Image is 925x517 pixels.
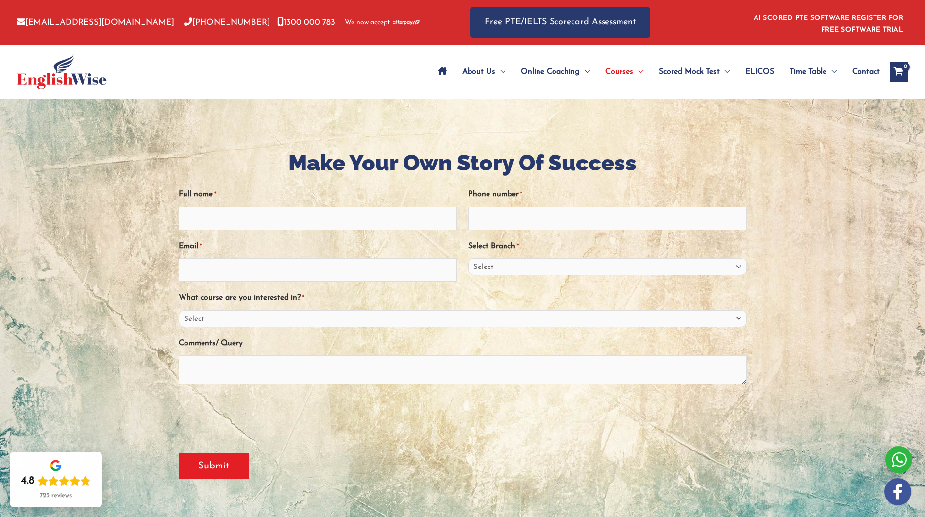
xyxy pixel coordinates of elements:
a: Time TableMenu Toggle [782,55,844,89]
span: About Us [462,55,495,89]
label: Phone number [468,186,522,202]
a: CoursesMenu Toggle [598,55,651,89]
span: Contact [852,55,880,89]
span: Menu Toggle [633,55,643,89]
span: Courses [605,55,633,89]
img: Afterpay-Logo [393,20,420,25]
a: Contact [844,55,880,89]
span: Online Coaching [521,55,580,89]
aside: Header Widget 1 [748,7,908,38]
span: ELICOS [745,55,774,89]
span: Menu Toggle [495,55,505,89]
span: Scored Mock Test [659,55,720,89]
span: Menu Toggle [720,55,730,89]
input: Submit [179,453,249,479]
div: 4.8 [21,474,34,488]
span: Menu Toggle [580,55,590,89]
img: cropped-ew-logo [17,54,107,89]
a: [EMAIL_ADDRESS][DOMAIN_NAME] [17,18,174,27]
a: 1300 000 783 [277,18,335,27]
a: View Shopping Cart, empty [890,62,908,82]
iframe: reCAPTCHA [179,398,326,436]
label: Full name [179,186,216,202]
label: What course are you interested in? [179,290,304,306]
nav: Site Navigation: Main Menu [430,55,880,89]
img: white-facebook.png [884,478,911,505]
span: We now accept [345,18,390,28]
a: ELICOS [738,55,782,89]
span: Menu Toggle [826,55,837,89]
div: Rating: 4.8 out of 5 [21,474,91,488]
label: Select Branch [468,238,519,254]
a: Free PTE/IELTS Scorecard Assessment [470,7,650,38]
span: Time Table [790,55,826,89]
label: Email [179,238,202,254]
a: [PHONE_NUMBER] [184,18,270,27]
a: AI SCORED PTE SOFTWARE REGISTER FOR FREE SOFTWARE TRIAL [754,15,904,33]
a: Online CoachingMenu Toggle [513,55,598,89]
label: Comments/ Query [179,335,243,351]
a: About UsMenu Toggle [454,55,513,89]
div: 723 reviews [40,492,72,500]
a: Scored Mock TestMenu Toggle [651,55,738,89]
h1: Make Your Own Story Of Success [179,148,747,178]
